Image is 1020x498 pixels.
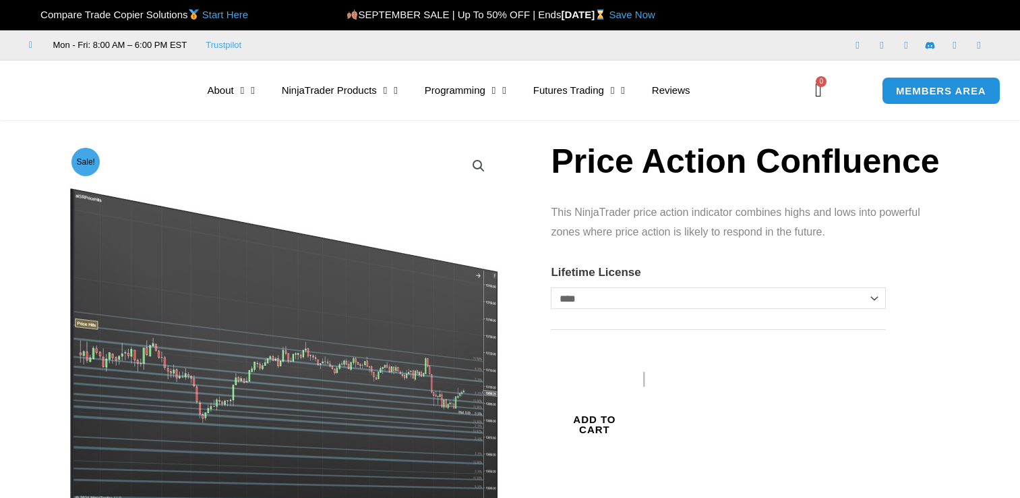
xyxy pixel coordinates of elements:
[551,316,574,324] a: Clear options
[638,75,704,106] a: Reviews
[896,86,986,96] span: MEMBERS AREA
[816,76,827,87] span: 0
[71,148,100,176] span: Sale!
[50,37,187,53] span: Mon - Fri: 8:00 AM – 6:00 PM EST
[683,373,713,387] text: ••••••
[268,75,411,106] a: NinjaTrader Products
[189,9,199,20] img: 🥇
[635,358,742,359] iframe: Secure payment input frame
[520,75,638,106] a: Futures Trading
[411,75,520,106] a: Programming
[347,9,357,20] img: 🍂
[347,9,561,20] span: SEPTEMBER SALE | Up To 50% OFF | Ends
[551,206,920,238] span: This NinjaTrader price action indicator combines highs and lows into powerful zones where price a...
[467,154,491,178] a: View full-screen image gallery
[595,9,605,20] img: ⌛
[882,77,1000,105] a: MEMBERS AREA
[609,9,655,20] a: Save Now
[194,75,796,106] nav: Menu
[29,9,248,20] span: Compare Trade Copier Solutions
[30,9,40,20] img: 🏆
[206,37,241,53] a: Trustpilot
[551,350,638,498] button: Add to cart
[194,75,268,106] a: About
[795,71,842,110] a: 0
[551,138,944,185] h1: Price Action Confluence
[202,9,248,20] a: Start Here
[551,266,640,279] label: Lifetime License
[28,66,173,115] img: LogoAI | Affordable Indicators – NinjaTrader
[561,9,609,20] strong: [DATE]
